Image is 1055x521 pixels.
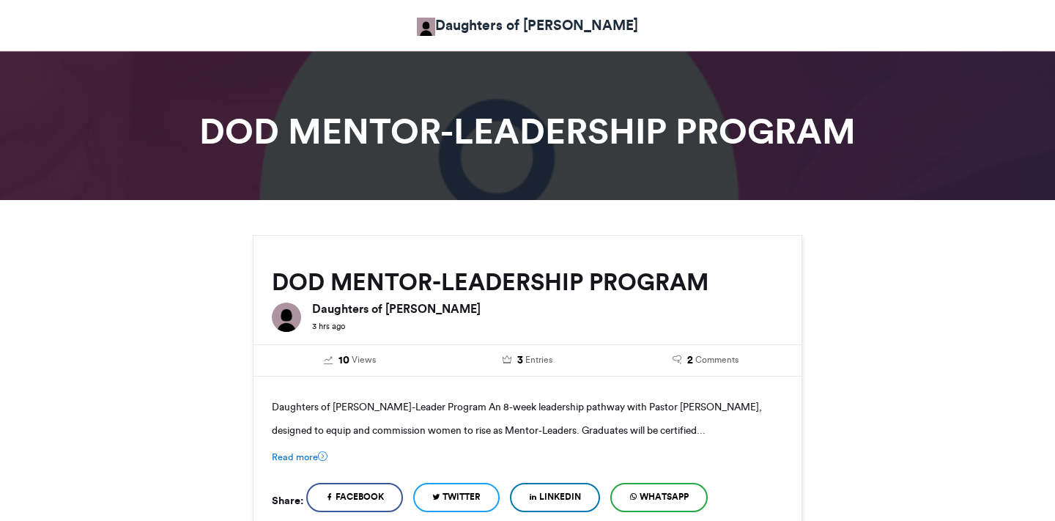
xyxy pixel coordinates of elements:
h5: Share: [272,491,303,510]
h1: DOD MENTOR-LEADERSHIP PROGRAM [121,114,934,149]
a: Twitter [413,483,500,512]
span: Twitter [443,490,481,503]
span: Views [352,353,376,366]
span: 2 [687,352,693,369]
span: Facebook [336,490,384,503]
img: Allison Mahon [417,18,435,36]
span: 10 [338,352,349,369]
h6: Daughters of [PERSON_NAME] [312,303,783,314]
a: Facebook [306,483,403,512]
a: 10 Views [272,352,428,369]
h2: DOD MENTOR-LEADERSHIP PROGRAM [272,269,783,295]
span: WhatsApp [640,490,689,503]
span: Entries [525,353,552,366]
a: WhatsApp [610,483,708,512]
span: LinkedIn [539,490,581,503]
small: 3 hrs ago [312,321,345,331]
img: Daughters of Deborah [272,303,301,332]
a: LinkedIn [510,483,600,512]
span: 3 [517,352,523,369]
p: Daughters of [PERSON_NAME]-Leader Program An 8-week leadership pathway with Pastor [PERSON_NAME],... [272,395,783,442]
span: Comments [695,353,738,366]
a: 3 Entries [450,352,606,369]
a: Daughters of [PERSON_NAME] [417,15,638,36]
a: Read more [272,450,327,464]
a: 2 Comments [627,352,783,369]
